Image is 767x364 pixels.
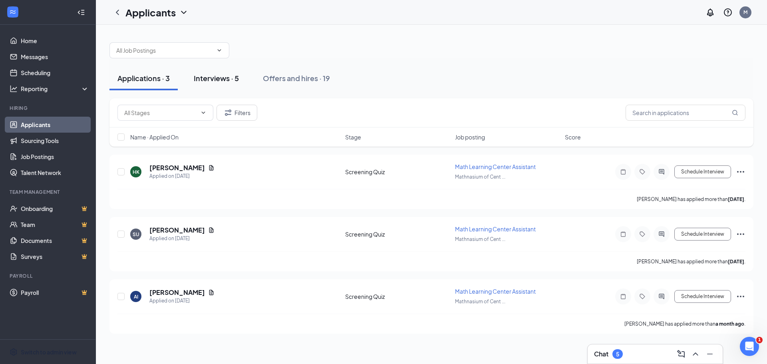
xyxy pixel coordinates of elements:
svg: ComposeMessage [676,349,686,359]
svg: WorkstreamLogo [9,8,17,16]
button: Schedule Interview [674,290,731,303]
svg: Ellipses [736,292,745,301]
input: Search in applications [626,105,745,121]
div: Applied on [DATE] [149,235,215,243]
b: [DATE] [728,259,744,265]
div: Team Management [10,189,87,195]
a: OnboardingCrown [21,201,89,217]
svg: ChevronDown [179,8,189,17]
span: Score [565,133,581,141]
iframe: Intercom live chat [740,337,759,356]
div: Applied on [DATE] [149,297,215,305]
span: Mathnasium of Cent ... [455,174,505,180]
div: Reporting [21,85,89,93]
a: Talent Network [21,165,89,181]
p: [PERSON_NAME] has applied more than . [637,196,745,203]
a: PayrollCrown [21,284,89,300]
svg: ChevronLeft [113,8,122,17]
div: Applied on [DATE] [149,172,215,180]
svg: ChevronUp [691,349,700,359]
svg: ChevronDown [216,47,223,54]
div: AI [134,293,138,300]
p: [PERSON_NAME] has applied more than . [637,258,745,265]
span: Mathnasium of Cent ... [455,298,505,304]
span: Math Learning Center Assistant [455,225,536,233]
div: M [743,9,747,16]
button: ComposeMessage [675,348,688,360]
svg: Document [208,227,215,233]
svg: Tag [638,293,647,300]
a: Sourcing Tools [21,133,89,149]
span: Stage [345,133,361,141]
p: [PERSON_NAME] has applied more than . [624,320,745,327]
svg: Ellipses [736,167,745,177]
a: DocumentsCrown [21,233,89,249]
span: Math Learning Center Assistant [455,163,536,170]
div: Screening Quiz [345,292,450,300]
div: Payroll [10,273,87,279]
span: Name · Applied On [130,133,179,141]
div: Interviews · 5 [194,73,239,83]
a: TeamCrown [21,217,89,233]
a: SurveysCrown [21,249,89,265]
svg: Analysis [10,85,18,93]
svg: Document [208,289,215,296]
svg: Collapse [77,8,85,16]
div: 5 [616,351,619,358]
span: 1 [756,337,763,343]
h5: [PERSON_NAME] [149,288,205,297]
svg: Ellipses [736,229,745,239]
div: HK [133,169,139,175]
span: Job posting [455,133,485,141]
svg: ActiveChat [657,169,666,175]
button: Minimize [703,348,716,360]
span: Math Learning Center Assistant [455,288,536,295]
svg: MagnifyingGlass [732,109,738,116]
div: Screening Quiz [345,168,450,176]
svg: Note [618,169,628,175]
button: Schedule Interview [674,165,731,178]
a: Messages [21,49,89,65]
input: All Job Postings [116,46,213,55]
svg: Notifications [705,8,715,17]
svg: ChevronDown [200,109,207,116]
div: Hiring [10,105,87,111]
svg: Settings [10,348,18,356]
div: Switch to admin view [21,348,77,356]
svg: QuestionInfo [723,8,733,17]
svg: Filter [223,108,233,117]
h5: [PERSON_NAME] [149,163,205,172]
b: a month ago [715,321,744,327]
svg: ActiveChat [657,231,666,237]
svg: Document [208,165,215,171]
h3: Chat [594,350,608,358]
input: All Stages [124,108,197,117]
div: Screening Quiz [345,230,450,238]
b: [DATE] [728,196,744,202]
h5: [PERSON_NAME] [149,226,205,235]
svg: Note [618,231,628,237]
svg: ActiveChat [657,293,666,300]
svg: Note [618,293,628,300]
button: Schedule Interview [674,228,731,241]
a: Applicants [21,117,89,133]
button: Filter Filters [217,105,257,121]
div: Applications · 3 [117,73,170,83]
svg: Minimize [705,349,715,359]
a: Scheduling [21,65,89,81]
svg: Tag [638,169,647,175]
a: Home [21,33,89,49]
a: Job Postings [21,149,89,165]
button: ChevronUp [689,348,702,360]
div: Offers and hires · 19 [263,73,330,83]
svg: Tag [638,231,647,237]
div: SU [133,231,139,238]
h1: Applicants [125,6,176,19]
span: Mathnasium of Cent ... [455,236,505,242]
